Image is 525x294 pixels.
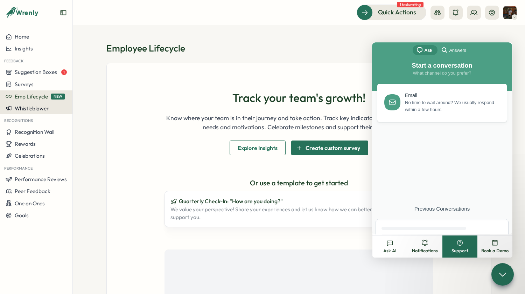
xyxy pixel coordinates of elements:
[15,129,54,135] span: Recognition Wall
[60,9,67,16] button: Expand sidebar
[378,8,416,17] span: Quick Actions
[170,197,376,206] p: Quarterly Check-In: "How are you doing?"
[164,178,433,189] p: Or use a template to get started
[61,69,67,75] span: 1
[51,94,65,100] span: NEW
[291,141,369,155] button: Create custom survey
[15,33,29,40] span: Home
[15,105,49,112] span: Whistleblower
[15,152,45,159] span: Celebrations
[15,81,34,88] span: Surveys
[503,6,517,19] img: Luke Hopwood
[232,91,366,105] h1: Track your team's growth!
[442,235,477,258] button: Support
[407,235,442,258] button: Notifications
[238,141,278,155] span: Explore Insights
[397,2,423,7] span: 1 task waiting
[170,206,376,221] p: We value your perspective! Share your experiences and let us know how we can better support you.
[15,176,67,183] span: Performance Reviews
[372,235,407,258] button: Ask AI
[15,69,57,75] span: Suggestion Boxes
[15,93,48,100] span: Emp Lifecycle
[477,235,512,258] button: Book a Demo
[372,42,512,234] iframe: Help Scout Beacon - Live Chat, Contact Form, and Knowledge Base
[106,42,491,54] h1: Employee Lifecycle
[451,248,468,254] span: Support
[357,5,426,20] button: Quick Actions
[15,200,45,207] span: One on Ones
[15,212,29,219] span: Goals
[164,114,433,132] p: Know where your team is in their journey and take action. Track key indicators to understand thei...
[481,248,509,254] span: Book a Demo
[412,248,438,254] span: Notifications
[383,248,397,254] span: Ask AI
[15,188,50,194] span: Peer Feedback
[306,141,360,155] span: Create custom survey
[15,141,36,147] span: Rewards
[15,45,33,52] span: Insights
[230,141,286,155] button: Explore Insights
